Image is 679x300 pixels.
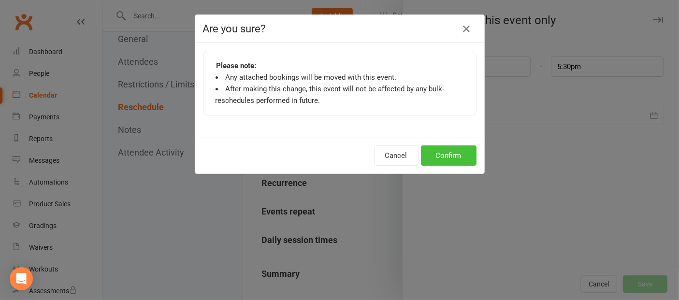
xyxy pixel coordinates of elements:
button: Close [459,21,475,37]
h4: Are you sure? [203,23,477,35]
li: After making this change, this event will not be affected by any bulk-reschedules performed in fu... [216,83,464,106]
strong: Please note: [217,60,257,71]
li: Any attached bookings will be moved with this event. [216,71,464,83]
div: Open Intercom Messenger [10,267,33,290]
button: Cancel [374,145,419,166]
button: Confirm [421,145,477,166]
